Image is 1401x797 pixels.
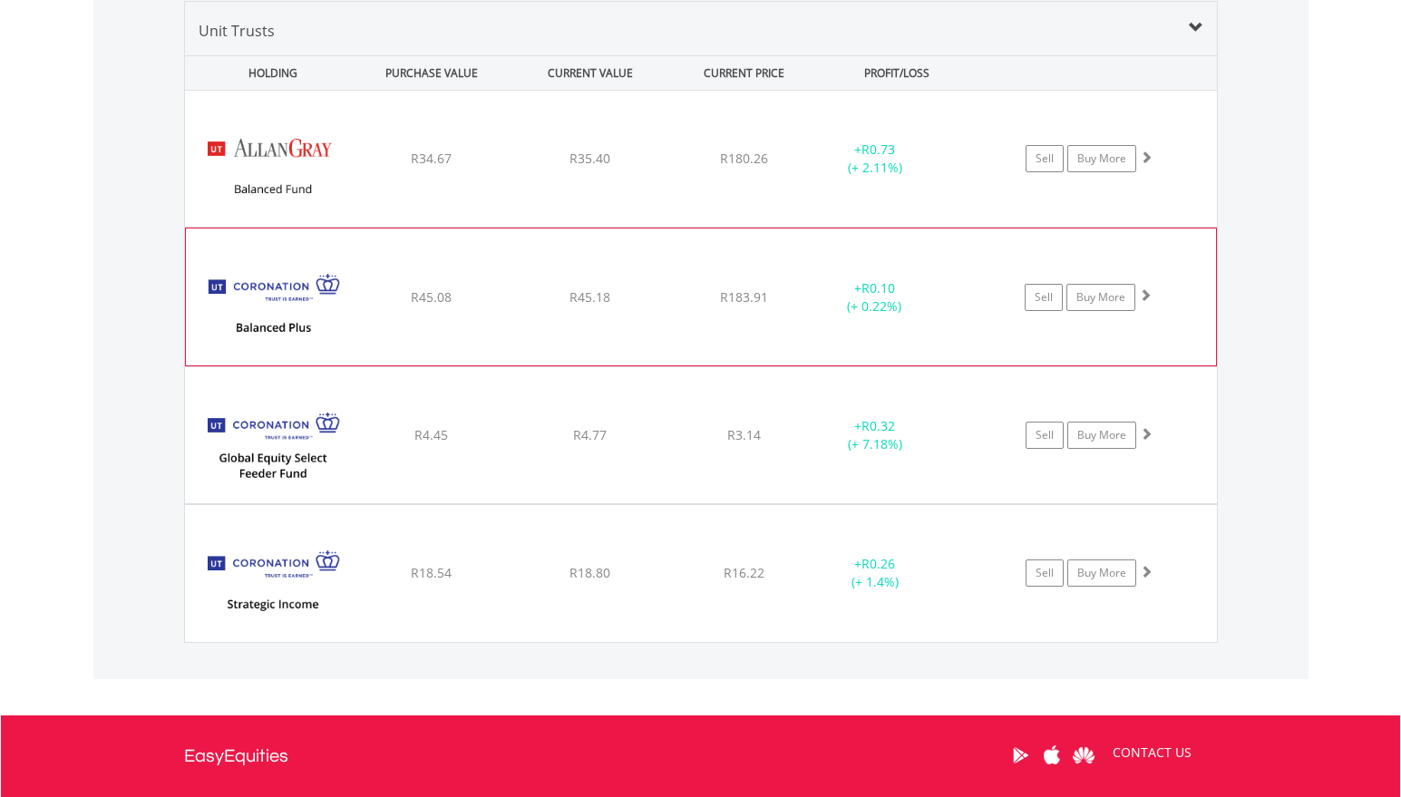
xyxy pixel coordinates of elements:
[194,528,350,637] img: UT.ZA.CSIB4.png
[513,56,668,90] div: CURRENT VALUE
[569,288,610,306] span: R45.18
[1025,284,1063,311] a: Sell
[1100,727,1204,778] a: CONTACT US
[861,555,895,572] span: R0.26
[1036,727,1068,783] a: Apple
[820,56,975,90] div: PROFIT/LOSS
[1026,422,1064,449] a: Sell
[184,715,288,797] a: EasyEquities
[727,426,761,443] span: R3.14
[194,113,350,222] img: UT.ZA.AGBC.png
[861,417,895,434] span: R0.32
[355,56,510,90] div: PURCHASE VALUE
[569,150,610,167] span: R35.40
[720,150,768,167] span: R180.26
[195,251,351,360] img: UT.ZA.CBFB4.png
[414,426,448,443] span: R4.45
[1067,145,1136,172] a: Buy More
[806,279,942,316] div: + (+ 0.22%)
[671,56,815,90] div: CURRENT PRICE
[724,564,764,581] span: R16.22
[569,564,610,581] span: R18.80
[720,288,768,306] span: R183.91
[861,141,895,158] span: R0.73
[199,21,275,41] span: Unit Trusts
[861,279,895,296] span: R0.10
[411,288,452,306] span: R45.08
[1067,422,1136,449] a: Buy More
[807,141,944,177] div: + (+ 2.11%)
[807,555,944,591] div: + (+ 1.4%)
[1005,727,1036,783] a: Google Play
[1066,284,1135,311] a: Buy More
[411,150,452,167] span: R34.67
[411,564,452,581] span: R18.54
[186,56,351,90] div: HOLDING
[1026,559,1064,587] a: Sell
[1067,559,1136,587] a: Buy More
[573,426,607,443] span: R4.77
[807,417,944,453] div: + (+ 7.18%)
[1026,145,1064,172] a: Sell
[1068,727,1100,783] a: Huawei
[194,390,350,499] img: UT.ZA.CGEFP.png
